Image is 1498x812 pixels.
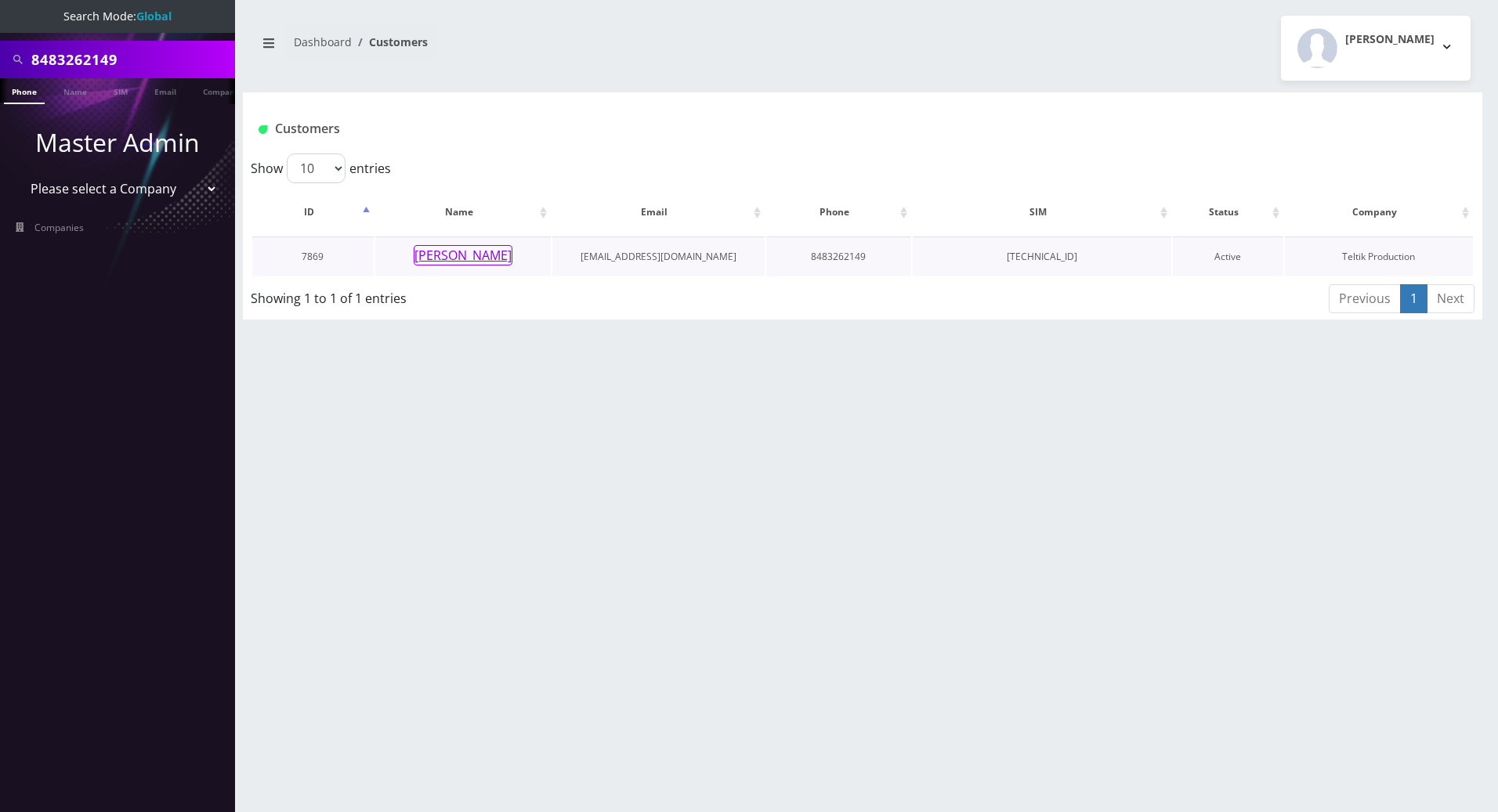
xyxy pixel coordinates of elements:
[255,26,851,70] nav: breadcrumb
[1285,189,1473,235] th: Company: activate to sort column ascending
[106,78,136,103] a: SIM
[4,78,45,104] a: Phone
[913,236,1171,276] td: [TECHNICAL_ID]
[195,78,248,103] a: Company
[63,9,172,23] span: Search Mode:
[1427,284,1474,313] a: Next
[766,236,912,276] td: 8483262149
[1173,236,1283,276] td: Active
[252,236,374,276] td: 7869
[1345,33,1435,46] h2: [PERSON_NAME]
[287,153,346,183] select: Showentries
[552,236,765,276] td: [EMAIL_ADDRESS][DOMAIN_NAME]
[34,221,84,234] span: Companies
[251,283,749,308] div: Showing 1 to 1 of 1 entries
[1173,189,1283,235] th: Status: activate to sort column ascending
[1281,16,1471,81] button: [PERSON_NAME]
[259,121,1261,136] h1: Customers
[352,34,428,50] li: Customers
[251,153,391,183] label: Show entries
[136,9,172,23] strong: Global
[147,78,184,103] a: Email
[1329,284,1401,313] a: Previous
[375,189,552,235] th: Name: activate to sort column ascending
[766,189,912,235] th: Phone: activate to sort column ascending
[414,245,512,265] button: [PERSON_NAME]
[56,78,95,103] a: Name
[31,45,231,74] input: Search All Companies
[1285,236,1473,276] td: Teltik Production
[294,34,352,49] a: Dashboard
[552,189,765,235] th: Email: activate to sort column ascending
[913,189,1171,235] th: SIM: activate to sort column ascending
[252,189,374,235] th: ID: activate to sort column descending
[1400,284,1427,313] a: 1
